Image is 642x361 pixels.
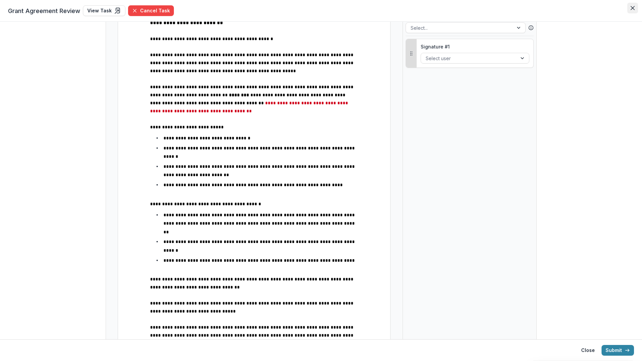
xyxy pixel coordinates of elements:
button: Cancel Task [128,5,174,16]
button: Close [577,345,599,356]
a: View Task [83,5,125,16]
button: Drag to reorder [406,39,417,68]
button: Close [627,3,638,13]
p: Signature # 1 [421,43,450,50]
button: Submit [602,345,634,356]
span: Grant Agreement Review [8,6,80,15]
